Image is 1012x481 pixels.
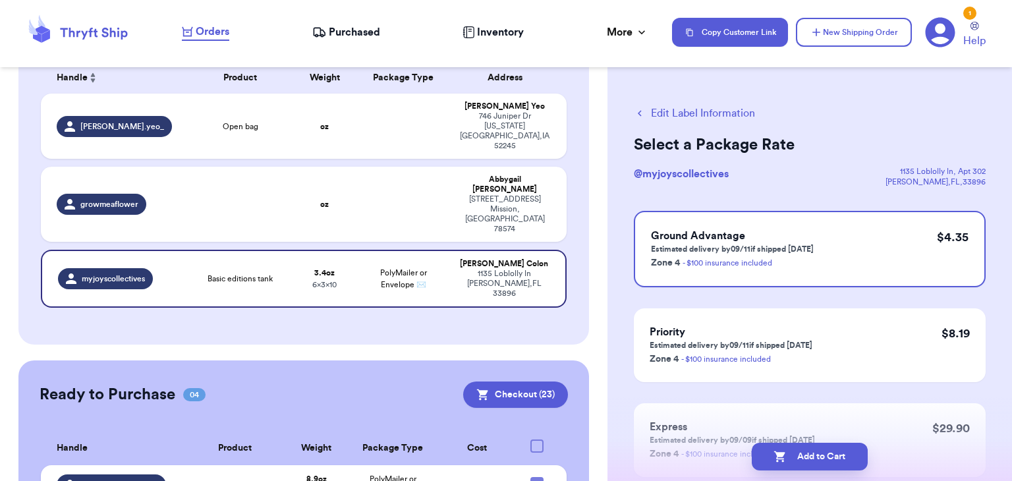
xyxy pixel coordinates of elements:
th: Weight [286,432,347,465]
div: [STREET_ADDRESS] Mission , [GEOGRAPHIC_DATA] 78574 [459,194,551,234]
p: $ 29.90 [932,419,970,438]
span: Help [963,33,986,49]
h2: Select a Package Rate [634,134,986,156]
button: Copy Customer Link [672,18,788,47]
div: [PERSON_NAME] Yeo [459,101,551,111]
span: Zone 4 [651,258,680,268]
p: $ 4.35 [937,228,969,246]
span: [PERSON_NAME].yeo_ [80,121,164,132]
a: Purchased [312,24,380,40]
div: 746 Juniper Dr [US_STATE][GEOGRAPHIC_DATA] , IA 52245 [459,111,551,151]
button: Sort ascending [88,70,98,86]
span: Basic editions tank [208,273,273,284]
span: Priority [650,327,685,337]
span: Handle [57,441,88,455]
span: Purchased [329,24,380,40]
span: growmeaflower [80,199,138,210]
span: 04 [183,388,206,401]
th: Package Type [347,432,439,465]
div: 1135 Loblolly ln , Apt 302 [885,166,986,177]
div: Abbygail [PERSON_NAME] [459,175,551,194]
span: @ myjoyscollectives [634,169,729,179]
span: Express [650,422,687,432]
span: Open bag [223,121,258,132]
span: Ground Advantage [651,231,745,241]
div: 1135 Loblolly ln [PERSON_NAME] , FL 33896 [459,269,549,298]
p: Estimated delivery by 09/11 if shipped [DATE] [650,340,812,351]
p: $ 8.19 [942,324,970,343]
div: 1 [963,7,976,20]
a: Inventory [463,24,524,40]
span: Handle [57,71,88,85]
span: Zone 4 [650,354,679,364]
th: Weight [293,62,356,94]
a: 1 [925,17,955,47]
span: myjoyscollectives [82,273,145,284]
a: Orders [182,24,229,41]
span: Inventory [477,24,524,40]
button: Checkout (23) [463,382,568,408]
span: PolyMailer or Envelope ✉️ [380,269,427,289]
strong: oz [320,200,329,208]
button: New Shipping Order [796,18,912,47]
a: Help [963,22,986,49]
th: Product [188,62,293,94]
div: More [607,24,648,40]
a: - $100 insurance included [681,355,771,363]
h2: Ready to Purchase [40,384,175,405]
span: 6 x 3 x 10 [312,281,337,289]
div: [PERSON_NAME] Colon [459,259,549,269]
th: Address [451,62,567,94]
th: Cost [439,432,515,465]
p: Estimated delivery by 09/11 if shipped [DATE] [651,244,814,254]
th: Product [184,432,286,465]
div: [PERSON_NAME] , FL , 33896 [885,177,986,187]
a: - $100 insurance included [683,259,772,267]
span: Orders [196,24,229,40]
strong: oz [320,123,329,130]
th: Package Type [356,62,451,94]
button: Add to Cart [752,443,868,470]
strong: 3.4 oz [314,269,335,277]
button: Edit Label Information [634,105,755,121]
